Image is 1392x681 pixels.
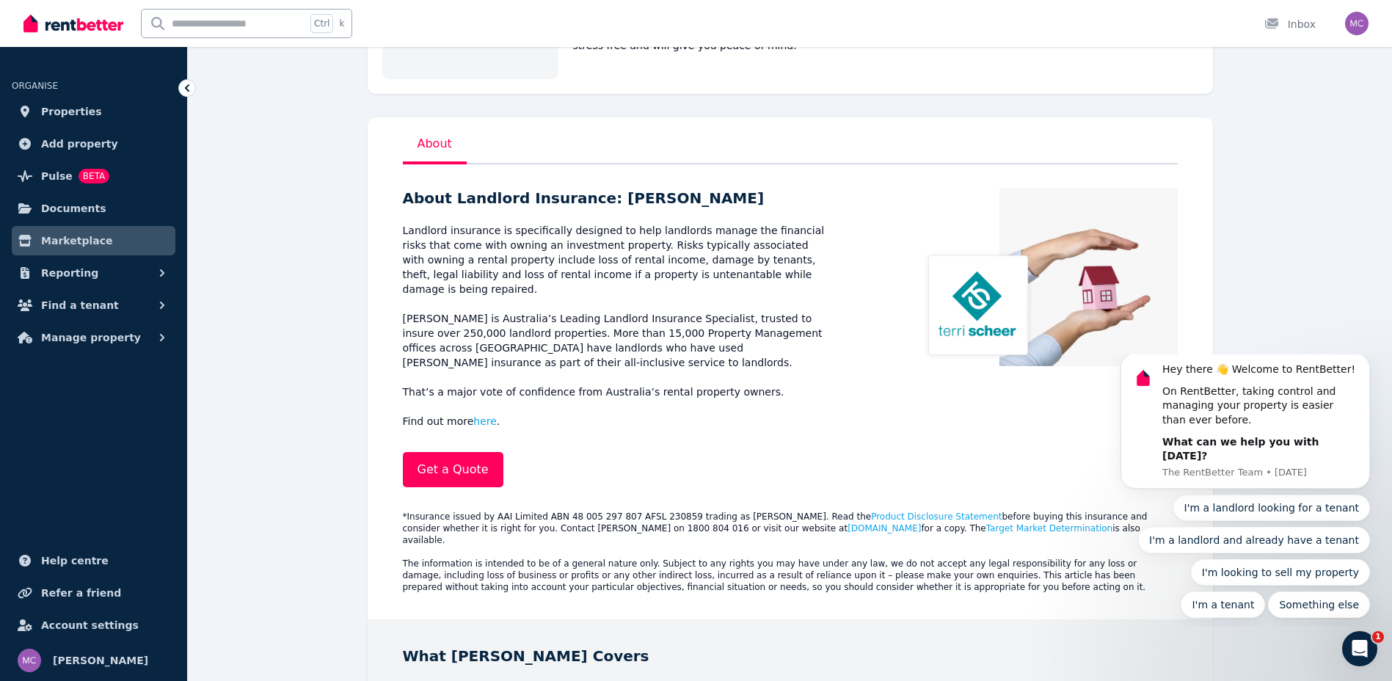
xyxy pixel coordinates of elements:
[848,523,921,533] a: [DOMAIN_NAME]
[12,81,58,91] span: ORGANISE
[12,323,175,352] button: Manage property
[403,511,1178,593] p: *Insurance issued by AAI Limited ABN 48 005 297 807 AFSL 230859 trading as [PERSON_NAME]. Read th...
[12,546,175,575] a: Help centre
[64,81,220,108] b: What can we help you with [DATE]?
[41,616,139,634] span: Account settings
[40,172,272,199] button: Quick reply: I'm a landlord and already have a tenant
[919,188,1178,366] img: Landlord Insurance: Terri Scheer
[12,226,175,255] a: Marketplace
[75,140,272,167] button: Quick reply: I'm a landlord looking for a tenant
[403,646,1178,666] p: What [PERSON_NAME] Covers
[79,169,109,183] span: BETA
[339,18,344,29] span: k
[18,649,41,672] img: Mary Cris Robles
[92,205,272,231] button: Quick reply: I'm looking to sell my property
[41,552,109,569] span: Help centre
[41,264,98,282] span: Reporting
[53,652,148,669] span: [PERSON_NAME]
[12,194,175,223] a: Documents
[12,291,175,320] button: Find a tenant
[82,237,167,263] button: Quick reply: I'm a tenant
[41,584,121,602] span: Refer a friend
[871,511,1002,522] a: Product Disclosure Statement
[41,296,119,314] span: Find a tenant
[23,12,123,34] img: RentBetter
[41,200,106,217] span: Documents
[41,167,73,185] span: Pulse
[64,8,260,23] div: Hey there 👋 Welcome to RentBetter!
[1264,17,1316,32] div: Inbox
[64,30,260,73] div: On RentBetter, taking control and managing your property is easier than ever before.
[41,232,112,250] span: Marketplace
[12,129,175,159] a: Add property
[22,140,272,263] div: Quick reply options
[64,8,260,109] div: Message content
[986,523,1112,533] a: Target Market Determination
[403,223,826,429] p: Landlord insurance is specifically designed to help landlords manage the financial risks that com...
[12,578,175,608] a: Refer a friend
[41,329,141,346] span: Manage property
[12,97,175,126] a: Properties
[1342,631,1377,666] iframe: Intercom live chat
[12,611,175,640] a: Account settings
[403,132,467,164] p: About
[41,103,102,120] span: Properties
[1098,354,1392,627] iframe: Intercom notifications message
[12,258,175,288] button: Reporting
[473,415,497,427] a: here
[1372,631,1384,643] span: 1
[33,12,57,35] img: Profile image for The RentBetter Team
[403,188,826,208] h5: About Landlord Insurance: [PERSON_NAME]
[1345,12,1369,35] img: Mary Cris Robles
[41,135,118,153] span: Add property
[12,161,175,191] a: PulseBETA
[64,112,260,125] p: Message from The RentBetter Team, sent 1w ago
[310,14,333,33] span: Ctrl
[170,237,272,263] button: Quick reply: Something else
[403,452,503,487] a: Get a Quote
